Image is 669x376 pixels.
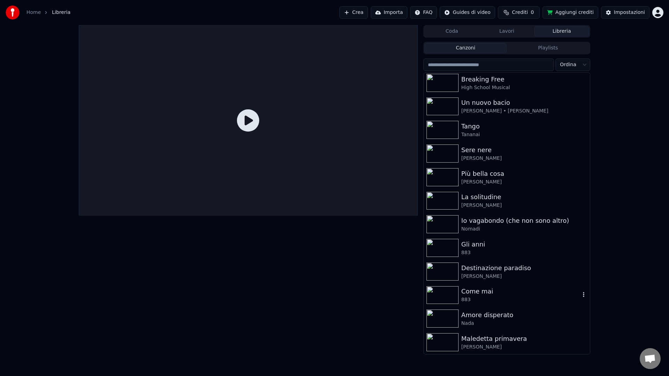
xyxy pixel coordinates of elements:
[461,320,587,327] div: Nada
[461,131,587,138] div: Tananai
[531,9,534,16] span: 0
[410,6,437,19] button: FAQ
[461,263,587,273] div: Destinazione paradiso
[461,334,587,344] div: Maledetta primavera
[461,108,587,115] div: [PERSON_NAME] • [PERSON_NAME]
[461,216,587,226] div: Io vagabondo (che non sono altro)
[461,202,587,209] div: [PERSON_NAME]
[424,26,479,37] button: Coda
[560,61,576,68] span: Ordina
[461,192,587,202] div: La solitudine
[461,179,587,186] div: [PERSON_NAME]
[461,226,587,233] div: Nomadi
[461,273,587,280] div: [PERSON_NAME]
[507,43,589,53] button: Playlists
[614,9,645,16] div: Impostazioni
[534,26,589,37] button: Libreria
[601,6,649,19] button: Impostazioni
[461,249,587,256] div: 883
[461,296,580,303] div: 883
[26,9,70,16] nav: breadcrumb
[440,6,495,19] button: Guides di video
[6,6,20,19] img: youka
[461,75,587,84] div: Breaking Free
[461,287,580,296] div: Come mai
[339,6,368,19] button: Crea
[461,344,587,351] div: [PERSON_NAME]
[52,9,70,16] span: Libreria
[461,169,587,179] div: Più bella cosa
[461,240,587,249] div: Gli anni
[424,43,507,53] button: Canzoni
[640,348,661,369] div: Aprire la chat
[461,98,587,108] div: Un nuovo bacio
[371,6,407,19] button: Importa
[543,6,598,19] button: Aggiungi crediti
[461,310,587,320] div: Amore disperato
[498,6,540,19] button: Crediti0
[26,9,41,16] a: Home
[512,9,528,16] span: Crediti
[461,155,587,162] div: [PERSON_NAME]
[479,26,535,37] button: Lavori
[461,84,587,91] div: High School Musical
[461,145,587,155] div: Sere nere
[461,122,587,131] div: Tango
